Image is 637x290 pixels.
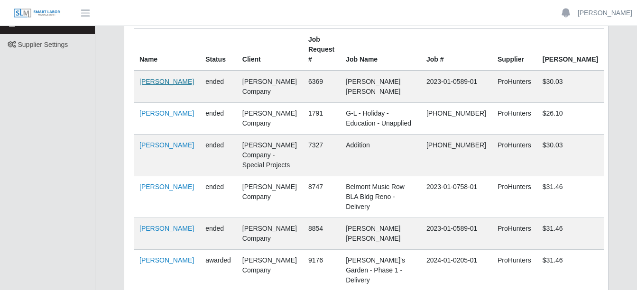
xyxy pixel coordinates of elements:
[200,103,237,135] td: ended
[237,135,303,176] td: [PERSON_NAME] Company - Special Projects
[303,135,340,176] td: 7327
[139,225,194,232] a: [PERSON_NAME]
[340,29,421,71] th: Job Name
[139,78,194,85] a: [PERSON_NAME]
[492,71,537,103] td: ProHunters
[340,71,421,103] td: [PERSON_NAME] [PERSON_NAME]
[421,29,492,71] th: Job #
[492,135,537,176] td: ProHunters
[200,218,237,250] td: ended
[200,29,237,71] th: Status
[537,71,604,103] td: $30.03
[13,8,61,18] img: SLM Logo
[421,103,492,135] td: [PHONE_NUMBER]
[18,41,68,48] span: Supplier Settings
[578,8,632,18] a: [PERSON_NAME]
[537,103,604,135] td: $26.10
[421,218,492,250] td: 2023-01-0589-01
[340,103,421,135] td: G-L - Holiday - Education - Unapplied
[340,135,421,176] td: Addition
[237,103,303,135] td: [PERSON_NAME] Company
[421,135,492,176] td: [PHONE_NUMBER]
[303,176,340,218] td: 8747
[237,71,303,103] td: [PERSON_NAME] Company
[200,71,237,103] td: ended
[537,29,604,71] th: [PERSON_NAME]
[492,218,537,250] td: ProHunters
[303,218,340,250] td: 8854
[237,176,303,218] td: [PERSON_NAME] Company
[492,29,537,71] th: Supplier
[139,109,194,117] a: [PERSON_NAME]
[303,103,340,135] td: 1791
[537,176,604,218] td: $31.46
[200,176,237,218] td: ended
[421,71,492,103] td: 2023-01-0589-01
[237,29,303,71] th: Client
[139,183,194,190] a: [PERSON_NAME]
[200,135,237,176] td: ended
[139,256,194,264] a: [PERSON_NAME]
[537,218,604,250] td: $31.46
[340,176,421,218] td: Belmont Music Row BLA Bldg Reno - Delivery
[139,141,194,149] a: [PERSON_NAME]
[303,71,340,103] td: 6369
[492,176,537,218] td: ProHunters
[537,135,604,176] td: $30.03
[492,103,537,135] td: ProHunters
[421,176,492,218] td: 2023-01-0758-01
[303,29,340,71] th: Job Request #
[237,218,303,250] td: [PERSON_NAME] Company
[134,29,200,71] th: Name
[340,218,421,250] td: [PERSON_NAME] [PERSON_NAME]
